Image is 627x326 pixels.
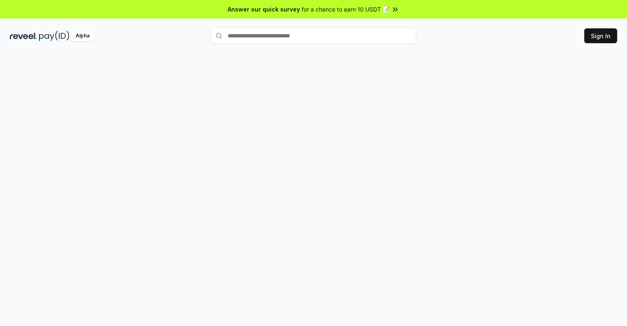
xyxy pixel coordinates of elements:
[10,31,37,41] img: reveel_dark
[584,28,617,43] button: Sign In
[302,5,390,14] span: for a chance to earn 10 USDT 📝
[228,5,300,14] span: Answer our quick survey
[39,31,69,41] img: pay_id
[71,31,94,41] div: Alpha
